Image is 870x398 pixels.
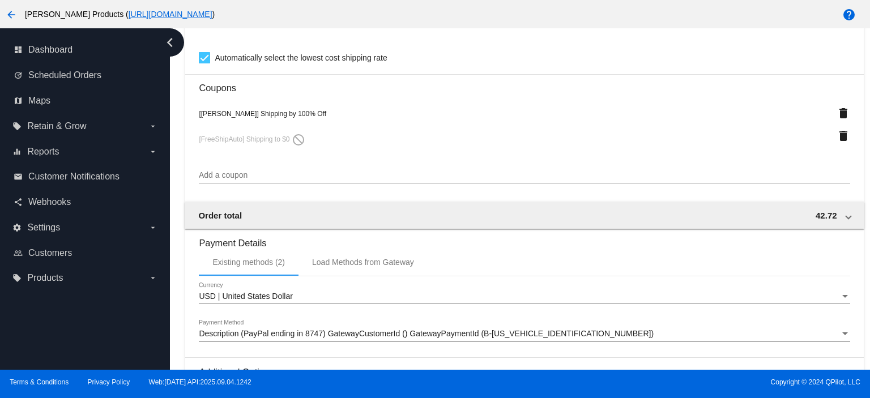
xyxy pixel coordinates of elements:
span: Scheduled Orders [28,70,101,80]
i: arrow_drop_down [148,273,157,283]
span: [FreeShipAuto] Shipping to $0 [199,135,305,143]
a: update Scheduled Orders [14,66,157,84]
a: people_outline Customers [14,244,157,262]
mat-select: Payment Method [199,329,850,339]
mat-icon: help [842,8,856,22]
span: Customers [28,248,72,258]
i: map [14,96,23,105]
a: Privacy Policy [88,378,130,386]
a: dashboard Dashboard [14,41,157,59]
span: Maps [28,96,50,106]
span: Webhooks [28,197,71,207]
h3: Additional Options [199,367,850,378]
h3: Coupons [199,74,850,93]
i: arrow_drop_down [148,223,157,232]
a: Web:[DATE] API:2025.09.04.1242 [149,378,251,386]
i: dashboard [14,45,23,54]
i: settings [12,223,22,232]
span: USD | United States Dollar [199,292,292,301]
i: equalizer [12,147,22,156]
span: Automatically select the lowest cost shipping rate [215,51,387,65]
span: Description (PayPal ending in 8747) GatewayCustomerId () GatewayPaymentId (B-[US_VEHICLE_IDENTIFI... [199,329,654,338]
div: Load Methods from Gateway [312,258,414,267]
span: Order total [198,211,242,220]
input: Add a coupon [199,171,850,180]
mat-icon: do_not_disturb [292,133,305,147]
a: share Webhooks [14,193,157,211]
h3: Payment Details [199,229,850,249]
span: Settings [27,222,60,233]
i: local_offer [12,122,22,131]
a: map Maps [14,92,157,110]
mat-expansion-panel-header: Order total 42.72 [185,202,864,229]
span: [PERSON_NAME] Products ( ) [25,10,215,19]
i: update [14,71,23,80]
mat-icon: arrow_back [5,8,18,22]
span: [[PERSON_NAME]] Shipping by 100% Off [199,110,326,118]
div: Existing methods (2) [212,258,285,267]
i: local_offer [12,273,22,283]
mat-icon: delete [837,106,850,120]
i: share [14,198,23,207]
span: Reports [27,147,59,157]
mat-icon: delete [837,129,850,143]
mat-select: Currency [199,292,850,301]
span: Customer Notifications [28,172,120,182]
a: email Customer Notifications [14,168,157,186]
span: Copyright © 2024 QPilot, LLC [445,378,860,386]
i: arrow_drop_down [148,122,157,131]
a: [URL][DOMAIN_NAME] [129,10,212,19]
span: Retain & Grow [27,121,86,131]
i: chevron_left [161,33,179,52]
i: arrow_drop_down [148,147,157,156]
i: email [14,172,23,181]
span: Products [27,273,63,283]
span: Dashboard [28,45,72,55]
span: 42.72 [816,211,837,220]
a: Terms & Conditions [10,378,69,386]
i: people_outline [14,249,23,258]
